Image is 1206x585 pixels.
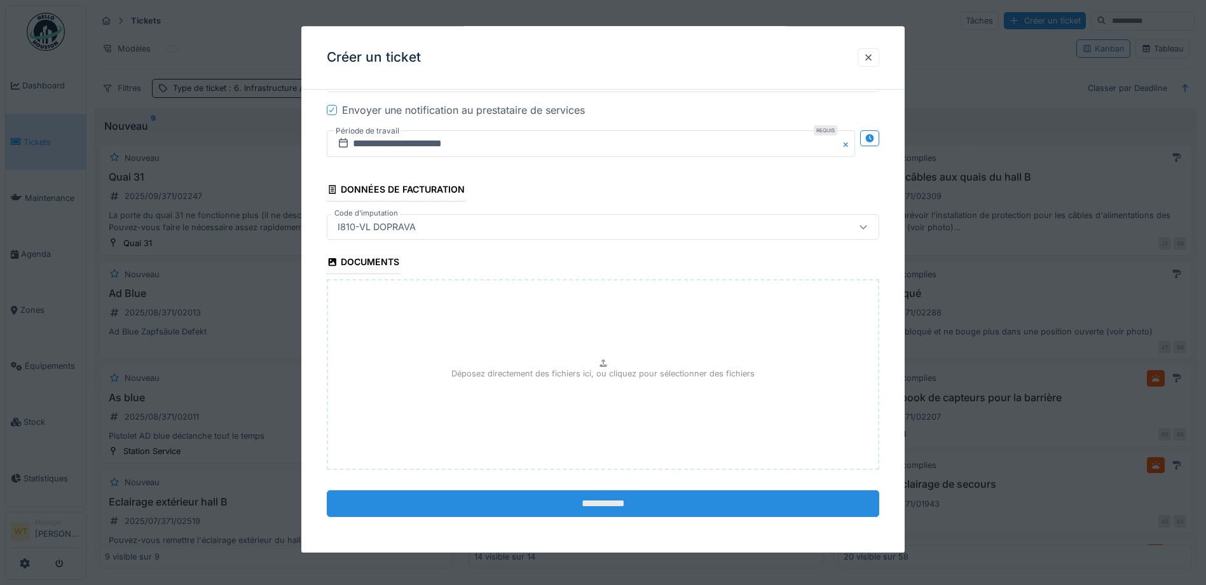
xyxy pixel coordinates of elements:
label: Période de travail [334,124,401,138]
div: Documents [327,252,399,274]
h3: Créer un ticket [327,50,421,65]
div: Données de facturation [327,180,465,202]
div: Envoyer une notification au prestataire de services [342,102,585,118]
label: Code d'imputation [332,208,401,219]
button: Close [841,130,855,157]
div: I810-VL DOPRAVA [332,220,421,234]
p: Déposez directement des fichiers ici, ou cliquez pour sélectionner des fichiers [451,368,755,380]
div: Requis [814,125,837,135]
